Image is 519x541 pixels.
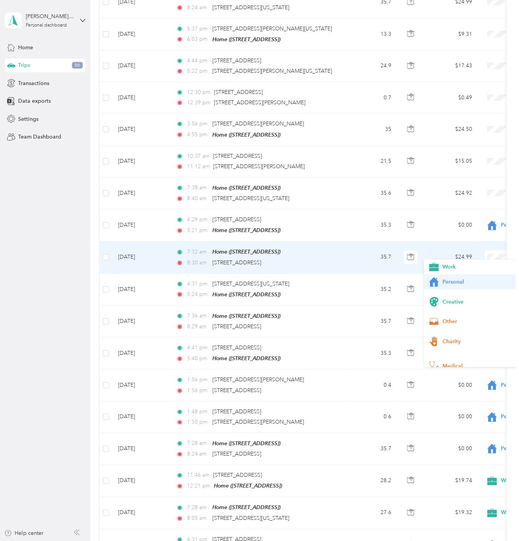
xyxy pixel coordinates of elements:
span: 12:30 pm [187,88,210,97]
td: $19.74 [424,465,478,497]
td: $0.00 [424,369,478,401]
td: $15.05 [424,146,478,177]
td: [DATE] [112,465,170,497]
span: [STREET_ADDRESS][PERSON_NAME][US_STATE] [212,68,332,74]
span: 5:40 pm [187,354,209,363]
span: Home [18,43,33,52]
span: [STREET_ADDRESS][US_STATE] [212,515,289,521]
span: Home ([STREET_ADDRESS]) [212,440,280,446]
span: Home ([STREET_ADDRESS]) [214,483,282,489]
span: [STREET_ADDRESS] [214,89,263,95]
span: [STREET_ADDRESS] [212,323,261,330]
td: 24.9 [347,50,397,82]
td: $0.00 [424,401,478,433]
td: $0.49 [424,82,478,114]
td: [DATE] [112,433,170,465]
td: 35.7 [347,433,397,465]
span: 11:12 am [187,162,210,171]
span: Creative [442,298,514,306]
td: $24.92 [424,177,478,209]
td: 35.7 [347,241,397,273]
button: Help center [4,529,43,537]
td: [DATE] [112,146,170,177]
span: Data exports [18,97,51,105]
td: [DATE] [112,337,170,369]
span: 5:24 pm [187,290,209,299]
span: 8:24 am [187,450,209,458]
span: Transactions [18,79,49,87]
span: 8:24 am [187,3,209,12]
td: [DATE] [112,369,170,401]
span: 5:22 pm [187,67,209,75]
td: $17.43 [424,50,478,82]
td: $24.50 [424,114,478,145]
span: 4:55 pm [187,130,209,139]
span: Settings [18,115,38,123]
span: 4:29 pm [187,215,209,224]
span: Home ([STREET_ADDRESS]) [212,185,280,191]
td: 27.6 [347,497,397,529]
td: [DATE] [112,497,170,529]
td: [DATE] [112,114,170,145]
td: [DATE] [112,209,170,241]
span: 10:37 am [187,152,210,160]
td: $0.00 [424,209,478,241]
span: [STREET_ADDRESS] [212,408,261,415]
span: Home ([STREET_ADDRESS]) [212,249,280,255]
span: 1:50 pm [187,418,209,426]
span: Personal [442,278,514,286]
span: 8:05 am [187,514,209,523]
span: [STREET_ADDRESS] [213,153,262,159]
td: 35.3 [347,209,397,241]
span: Home ([STREET_ADDRESS]) [212,132,280,138]
span: 6:03 pm [187,35,209,43]
span: 4:31 pm [187,280,209,288]
span: [STREET_ADDRESS] [212,216,261,223]
span: [STREET_ADDRESS][PERSON_NAME] [213,163,305,170]
span: 5:37 pm [187,25,209,33]
span: 1:48 pm [187,407,209,416]
span: Medical [442,362,514,370]
span: Charity [442,337,514,346]
td: [DATE] [112,50,170,82]
span: [STREET_ADDRESS] [212,259,261,266]
td: 21.5 [347,146,397,177]
span: [STREET_ADDRESS][US_STATE] [212,281,289,287]
span: 12:39 pm [187,99,210,107]
td: 13.3 [347,18,397,50]
td: 0.7 [347,82,397,114]
td: $24.99 [424,241,478,273]
span: [STREET_ADDRESS][PERSON_NAME] [212,419,304,425]
span: Team Dashboard [18,133,61,141]
div: [PERSON_NAME][EMAIL_ADDRESS][PERSON_NAME][DOMAIN_NAME] [26,12,74,20]
span: Home ([STREET_ADDRESS]) [212,227,280,233]
span: 7:28 am [187,439,209,447]
span: 8:40 am [187,194,209,203]
span: 4:44 pm [187,57,209,65]
span: 5:21 pm [187,226,209,235]
span: 1:56 pm [187,386,209,395]
span: Home ([STREET_ADDRESS]) [212,355,280,361]
span: [STREET_ADDRESS] [212,344,261,351]
div: Personal dashboard [26,23,67,28]
span: Work [442,263,514,271]
span: 66 [72,62,83,69]
td: 28.2 [347,465,397,497]
span: 8:29 am [187,322,209,331]
td: $19.32 [424,497,478,529]
span: 7:36 am [187,312,209,320]
span: 3:56 pm [187,120,209,128]
span: 8:30 am [187,259,209,267]
td: [DATE] [112,18,170,50]
span: [STREET_ADDRESS][US_STATE] [212,195,289,202]
td: [DATE] [112,241,170,273]
span: [STREET_ADDRESS] [212,387,261,394]
td: 35.3 [347,337,397,369]
span: Trips [18,61,30,69]
td: 0.6 [347,401,397,433]
span: Home ([STREET_ADDRESS]) [212,291,280,297]
td: 35.7 [347,306,397,337]
td: 35 [347,114,397,145]
span: 7:32 am [187,248,209,256]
